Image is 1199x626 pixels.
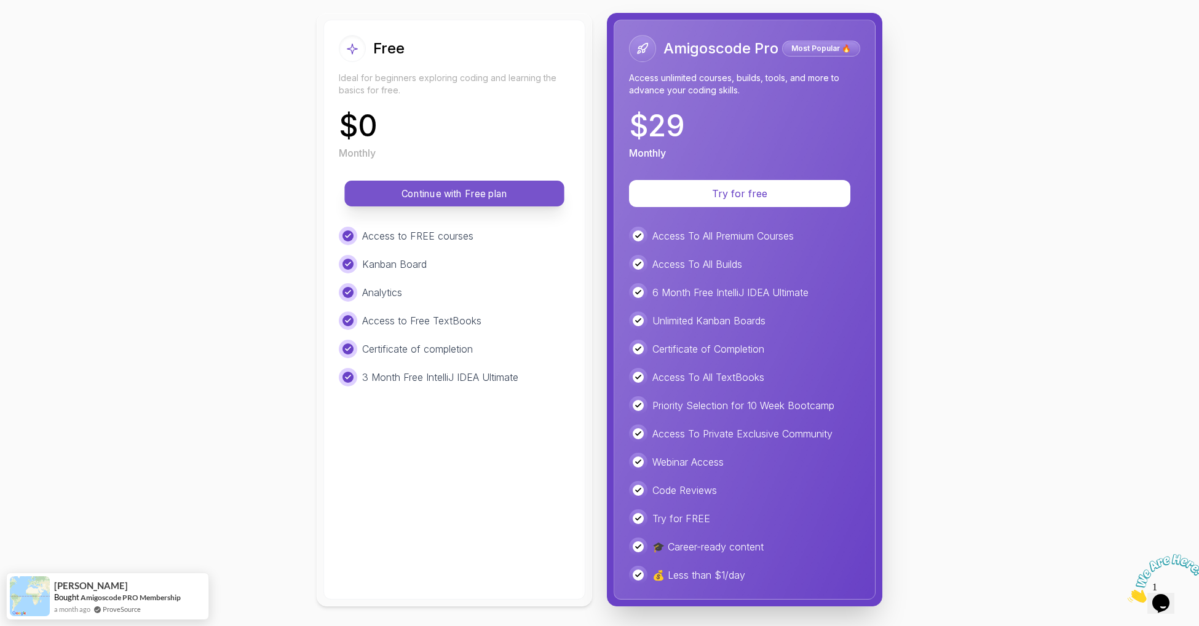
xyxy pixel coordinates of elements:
img: Chat attention grabber [5,5,81,53]
a: ProveSource [103,604,141,614]
p: Access unlimited courses, builds, tools, and more to advance your coding skills. [629,72,860,96]
iframe: chat widget [1123,549,1199,608]
p: Continue with Free plan [358,187,550,201]
h2: Free [373,39,405,58]
p: Access To All TextBooks [652,370,764,385]
p: Kanban Board [362,257,427,272]
p: $ 29 [629,111,685,141]
span: a month ago [54,604,90,614]
p: 🎓 Career-ready content [652,539,764,554]
span: 1 [5,5,10,15]
p: Try for FREE [652,511,710,526]
h2: Amigoscode Pro [663,39,778,58]
a: Amigoscode PRO Membership [81,593,181,602]
p: Unlimited Kanban Boards [652,313,766,328]
p: Monthly [629,146,666,160]
img: provesource social proof notification image [10,576,50,616]
p: 💰 Less than $1/day [652,568,745,582]
p: Try for free [644,186,836,201]
p: Access To All Premium Courses [652,229,794,243]
p: Code Reviews [652,483,717,498]
p: Access to Free TextBooks [362,313,481,328]
p: Analytics [362,285,402,300]
p: Access To Private Exclusive Community [652,426,833,441]
p: Certificate of completion [362,342,473,356]
span: [PERSON_NAME] [54,581,128,591]
p: $ 0 [339,111,378,141]
p: Access To All Builds [652,257,742,272]
button: Continue with Free plan [344,181,564,206]
p: 6 Month Free IntelliJ IDEA Ultimate [652,285,809,300]
p: Ideal for beginners exploring coding and learning the basics for free. [339,72,570,96]
p: Certificate of Completion [652,342,764,356]
p: Priority Selection for 10 Week Bootcamp [652,398,834,413]
p: Monthly [339,146,376,160]
span: Bought [54,592,79,602]
p: Most Popular 🔥 [784,42,858,55]
p: 3 Month Free IntelliJ IDEA Ultimate [362,370,518,385]
button: Try for free [629,180,850,207]
p: Access to FREE courses [362,229,473,243]
p: Webinar Access [652,455,724,469]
